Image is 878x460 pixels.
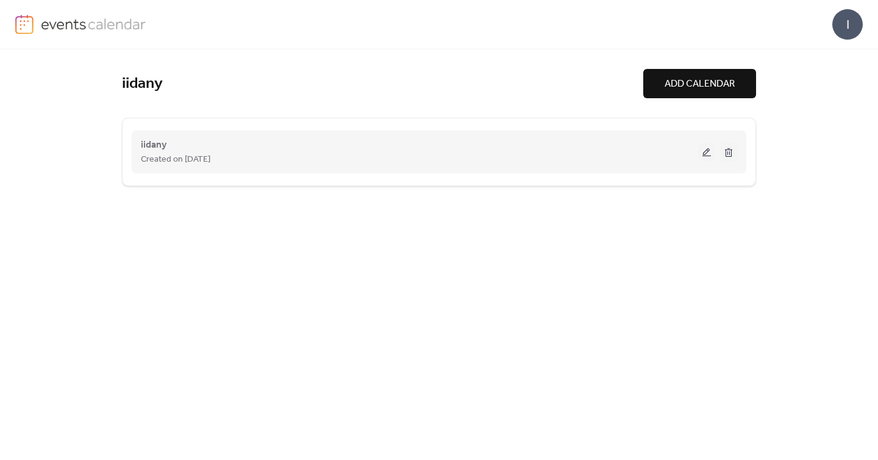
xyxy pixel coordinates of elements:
div: I [832,9,863,40]
span: Created on [DATE] [141,153,210,167]
a: iidany [141,142,166,148]
button: ADD CALENDAR [643,69,756,98]
span: ADD CALENDAR [665,77,735,92]
span: iidany [141,138,166,153]
img: logo [15,15,34,34]
img: logo-type [41,15,146,33]
a: iidany [122,74,163,94]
